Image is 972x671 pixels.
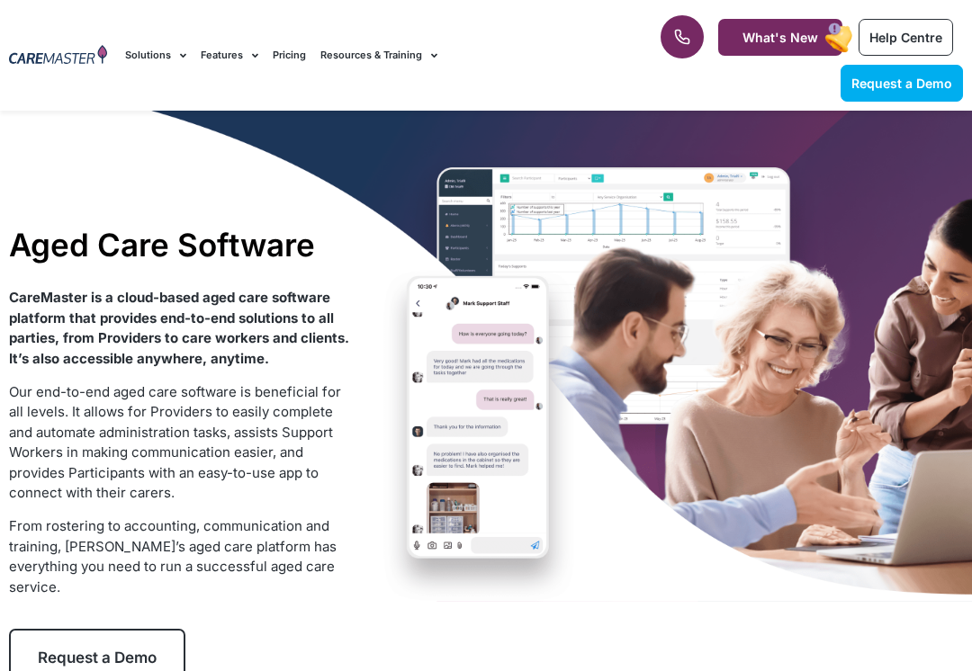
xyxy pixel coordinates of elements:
span: Request a Demo [38,649,157,667]
span: Request a Demo [851,76,952,91]
nav: Menu [125,25,619,85]
a: Solutions [125,25,186,85]
a: Help Centre [859,19,953,56]
a: Request a Demo [841,65,963,102]
span: What's New [742,30,818,45]
a: Resources & Training [320,25,437,85]
span: Help Centre [869,30,942,45]
span: From rostering to accounting, communication and training, [PERSON_NAME]’s aged care platform has ... [9,517,337,595]
a: What's New [718,19,842,56]
a: Pricing [273,25,306,85]
img: CareMaster Logo [9,45,107,67]
span: Our end-to-end aged care software is beneficial for all levels. It allows for Providers to easily... [9,383,341,502]
strong: CareMaster is a cloud-based aged care software platform that provides end-to-end solutions to all... [9,289,349,367]
a: Features [201,25,258,85]
h1: Aged Care Software [9,226,351,264]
